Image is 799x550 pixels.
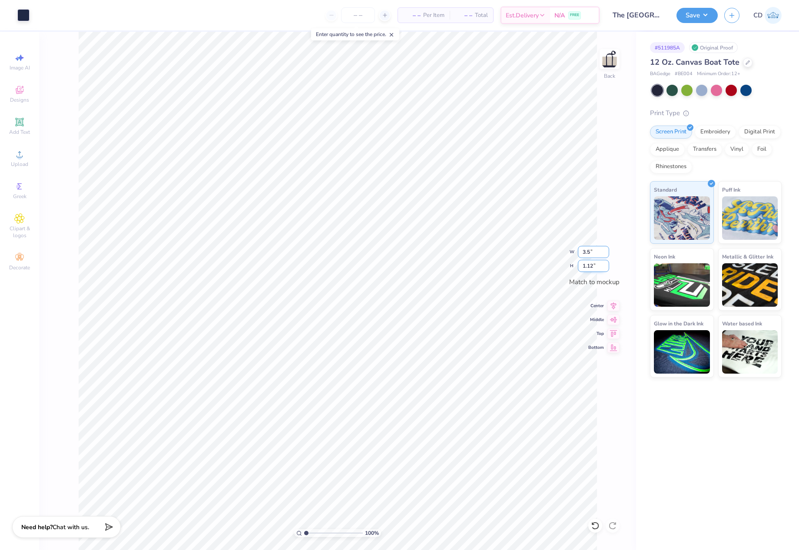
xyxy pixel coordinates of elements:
div: Foil [752,143,772,156]
span: Minimum Order: 12 + [697,70,740,78]
span: Add Text [9,129,30,136]
span: CD [753,10,763,20]
span: – – [403,11,421,20]
span: Metallic & Glitter Ink [722,252,773,261]
span: Glow in the Dark Ink [654,319,703,328]
span: Total [475,11,488,20]
span: 12 Oz. Canvas Boat Tote [650,57,739,67]
span: Middle [588,317,604,323]
div: Embroidery [695,126,736,139]
span: Upload [11,161,28,168]
span: Center [588,303,604,309]
img: Water based Ink [722,330,778,374]
div: Rhinestones [650,160,692,173]
span: Image AI [10,64,30,71]
img: Glow in the Dark Ink [654,330,710,374]
div: Original Proof [689,42,738,53]
span: FREE [570,12,579,18]
div: Screen Print [650,126,692,139]
a: CD [753,7,782,24]
span: Neon Ink [654,252,675,261]
input: – – [341,7,375,23]
div: # 511985A [650,42,685,53]
span: Top [588,331,604,337]
span: Clipart & logos [4,225,35,239]
span: Bottom [588,345,604,351]
span: Chat with us. [53,523,89,531]
span: N/A [554,11,565,20]
span: Est. Delivery [506,11,539,20]
span: BAGedge [650,70,670,78]
span: Puff Ink [722,185,740,194]
div: Applique [650,143,685,156]
input: Untitled Design [606,7,670,24]
span: 100 % [365,529,379,537]
div: Vinyl [725,143,749,156]
img: Metallic & Glitter Ink [722,263,778,307]
strong: Need help? [21,523,53,531]
span: Greek [13,193,27,200]
span: Water based Ink [722,319,762,328]
img: Puff Ink [722,196,778,240]
img: Standard [654,196,710,240]
span: – – [455,11,472,20]
div: Back [604,72,615,80]
div: Enter quantity to see the price. [311,28,399,40]
div: Transfers [687,143,722,156]
div: Print Type [650,108,782,118]
img: Neon Ink [654,263,710,307]
span: # BE004 [675,70,693,78]
img: Back [601,50,618,68]
div: Digital Print [739,126,781,139]
span: Per Item [423,11,444,20]
img: Cedric Diasanta [765,7,782,24]
span: Decorate [9,264,30,271]
span: Designs [10,96,29,103]
button: Save [676,8,718,23]
span: Standard [654,185,677,194]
